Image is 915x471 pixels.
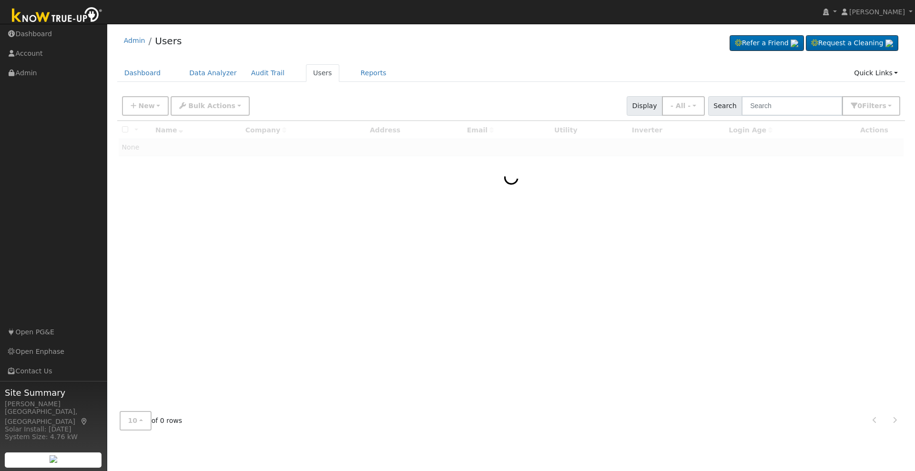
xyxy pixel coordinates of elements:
span: Display [627,96,662,116]
button: New [122,96,169,116]
span: Filter [862,102,886,110]
div: [GEOGRAPHIC_DATA], [GEOGRAPHIC_DATA] [5,407,102,427]
div: [PERSON_NAME] [5,399,102,409]
a: Dashboard [117,64,168,82]
button: 0Filters [842,96,900,116]
img: retrieve [791,40,798,47]
a: Reports [354,64,394,82]
span: New [138,102,154,110]
span: [PERSON_NAME] [849,8,905,16]
span: s [882,102,886,110]
input: Search [742,96,843,116]
button: 10 [120,411,152,431]
span: Search [708,96,742,116]
img: Know True-Up [7,5,107,27]
button: - All - [662,96,705,116]
a: Data Analyzer [182,64,244,82]
a: Map [80,418,89,425]
span: 10 [128,417,138,424]
img: retrieve [50,455,57,463]
span: Bulk Actions [188,102,235,110]
a: Users [306,64,339,82]
div: System Size: 4.76 kW [5,432,102,442]
a: Audit Trail [244,64,292,82]
div: Solar Install: [DATE] [5,424,102,434]
img: retrieve [885,40,893,47]
a: Admin [124,37,145,44]
span: Site Summary [5,386,102,399]
a: Refer a Friend [730,35,804,51]
a: Quick Links [847,64,905,82]
a: Users [155,35,182,47]
a: Request a Cleaning [806,35,898,51]
button: Bulk Actions [171,96,249,116]
span: of 0 rows [120,411,183,431]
